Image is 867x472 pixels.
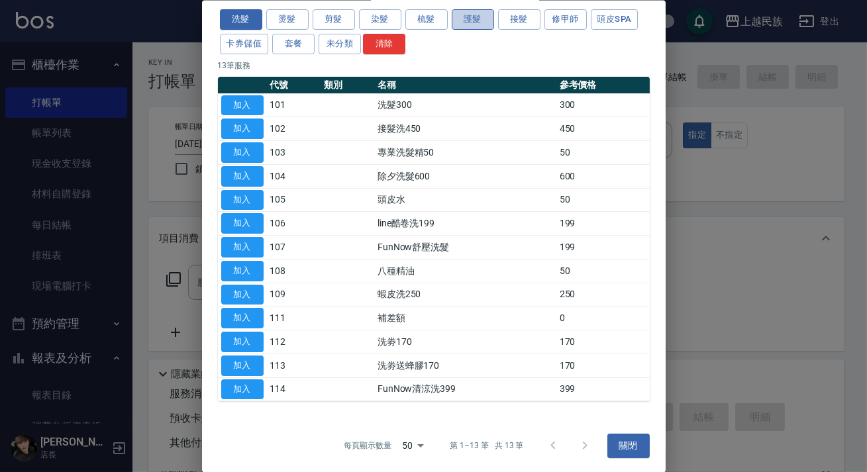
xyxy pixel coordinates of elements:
[267,164,321,188] td: 104
[218,59,650,71] p: 13 筆服務
[267,306,321,330] td: 111
[556,283,650,307] td: 250
[267,188,321,212] td: 105
[544,9,587,30] button: 修甲師
[556,235,650,259] td: 199
[221,260,264,281] button: 加入
[221,95,264,115] button: 加入
[374,283,556,307] td: 蝦皮洗250
[556,259,650,283] td: 50
[374,235,556,259] td: FunNow舒壓洗髮
[374,93,556,117] td: 洗髮300
[221,308,264,328] button: 加入
[267,330,321,354] td: 112
[556,354,650,377] td: 170
[267,117,321,140] td: 102
[267,93,321,117] td: 101
[374,164,556,188] td: 除夕洗髮600
[266,9,309,30] button: 燙髮
[221,142,264,163] button: 加入
[556,211,650,235] td: 199
[450,440,523,451] p: 第 1–13 筆 共 13 筆
[220,9,262,30] button: 洗髮
[267,235,321,259] td: 107
[359,9,401,30] button: 染髮
[267,76,321,93] th: 代號
[374,330,556,354] td: 洗劵170
[591,9,638,30] button: 頭皮SPA
[313,9,355,30] button: 剪髮
[221,189,264,210] button: 加入
[374,140,556,164] td: 專業洗髮精50
[221,237,264,258] button: 加入
[452,9,494,30] button: 護髮
[272,33,315,54] button: 套餐
[374,188,556,212] td: 頭皮水
[221,355,264,375] button: 加入
[556,188,650,212] td: 50
[221,118,264,139] button: 加入
[221,379,264,399] button: 加入
[344,440,391,451] p: 每頁顯示數量
[397,428,429,463] div: 50
[405,9,448,30] button: 梳髮
[556,164,650,188] td: 600
[374,211,556,235] td: line酷卷洗199
[374,306,556,330] td: 補差額
[220,33,269,54] button: 卡券儲值
[267,283,321,307] td: 109
[374,76,556,93] th: 名稱
[607,434,650,458] button: 關閉
[321,76,374,93] th: 類別
[267,354,321,377] td: 113
[221,332,264,352] button: 加入
[319,33,361,54] button: 未分類
[556,306,650,330] td: 0
[363,33,405,54] button: 清除
[267,377,321,401] td: 114
[556,330,650,354] td: 170
[374,354,556,377] td: 洗劵送蜂膠170
[267,259,321,283] td: 108
[556,140,650,164] td: 50
[556,117,650,140] td: 450
[556,76,650,93] th: 參考價格
[498,9,540,30] button: 接髮
[374,117,556,140] td: 接髮洗450
[556,93,650,117] td: 300
[221,284,264,305] button: 加入
[374,259,556,283] td: 八種精油
[267,140,321,164] td: 103
[374,377,556,401] td: FunNow清涼洗399
[221,213,264,234] button: 加入
[221,165,264,186] button: 加入
[267,211,321,235] td: 106
[556,377,650,401] td: 399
